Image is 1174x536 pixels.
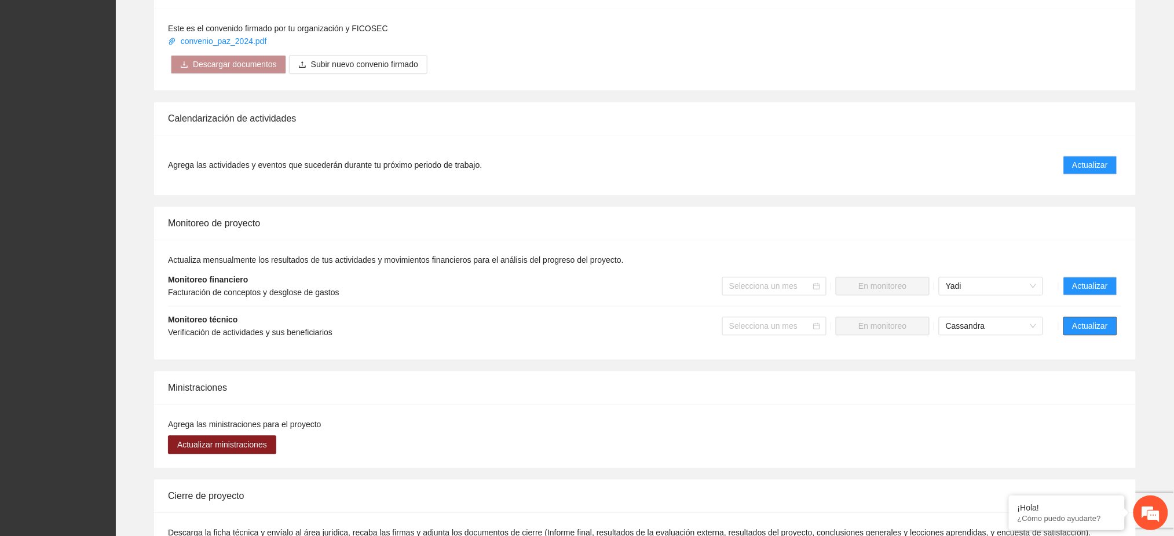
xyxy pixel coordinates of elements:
[289,60,427,69] span: uploadSubir nuevo convenio firmado
[1018,514,1116,523] p: ¿Cómo puedo ayudarte?
[168,159,482,171] span: Agrega las actividades y eventos que sucederán durante tu próximo periodo de trabajo.
[168,207,1122,240] div: Monitoreo de proyecto
[168,371,1122,404] div: Ministraciones
[1063,277,1117,295] button: Actualizar
[1073,159,1108,171] span: Actualizar
[168,420,321,429] span: Agrega las ministraciones para el proyecto
[6,316,221,357] textarea: Escriba su mensaje y pulse “Intro”
[813,322,820,329] span: calendar
[190,6,218,34] div: Minimizar ventana de chat en vivo
[168,36,269,46] a: convenio_paz_2024.pdf
[177,438,267,451] span: Actualizar ministraciones
[171,55,286,74] button: downloadDescargar documentos
[168,440,276,449] a: Actualizar ministraciones
[168,102,1122,135] div: Calendarización de actividades
[311,58,418,71] span: Subir nuevo convenio firmado
[1018,503,1116,512] div: ¡Hola!
[1073,280,1108,292] span: Actualizar
[1063,156,1117,174] button: Actualizar
[67,155,160,271] span: Estamos en línea.
[60,59,195,74] div: Chatee con nosotros ahora
[168,24,388,33] span: Este es el convenido firmado por tu organización y FICOSEC
[168,479,1122,512] div: Cierre de proyecto
[946,277,1036,295] span: Yadi
[1063,317,1117,335] button: Actualizar
[168,37,176,45] span: paper-clip
[946,317,1036,335] span: Cassandra
[813,282,820,289] span: calendar
[193,58,277,71] span: Descargar documentos
[168,328,332,337] span: Verificación de actividades y sus beneficiarios
[168,255,624,265] span: Actualiza mensualmente los resultados de tus actividades y movimientos financieros para el anális...
[168,275,248,284] strong: Monitoreo financiero
[168,435,276,454] button: Actualizar ministraciones
[1073,320,1108,332] span: Actualizar
[180,60,188,69] span: download
[298,60,306,69] span: upload
[168,288,339,297] span: Facturación de conceptos y desglose de gastos
[168,315,238,324] strong: Monitoreo técnico
[289,55,427,74] button: uploadSubir nuevo convenio firmado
